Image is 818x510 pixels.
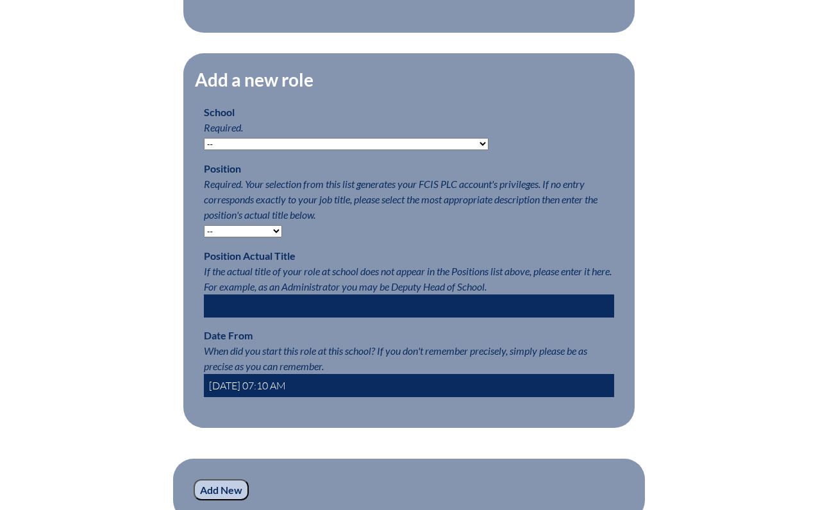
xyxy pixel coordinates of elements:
[204,250,296,262] label: Position Actual Title
[204,162,241,174] label: Position
[204,121,243,133] span: Required.
[204,329,253,341] label: Date From
[204,265,612,293] span: If the actual title of your role at school does not appear in the Positions list above, please en...
[194,479,249,501] input: Add New
[204,178,597,221] span: Required. Your selection from this list generates your FCIS PLC account's privileges. If no entry...
[204,106,235,118] label: School
[194,69,315,90] legend: Add a new role
[204,344,587,372] span: When did you start this role at this school? If you don't remember precisely, simply please be as...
